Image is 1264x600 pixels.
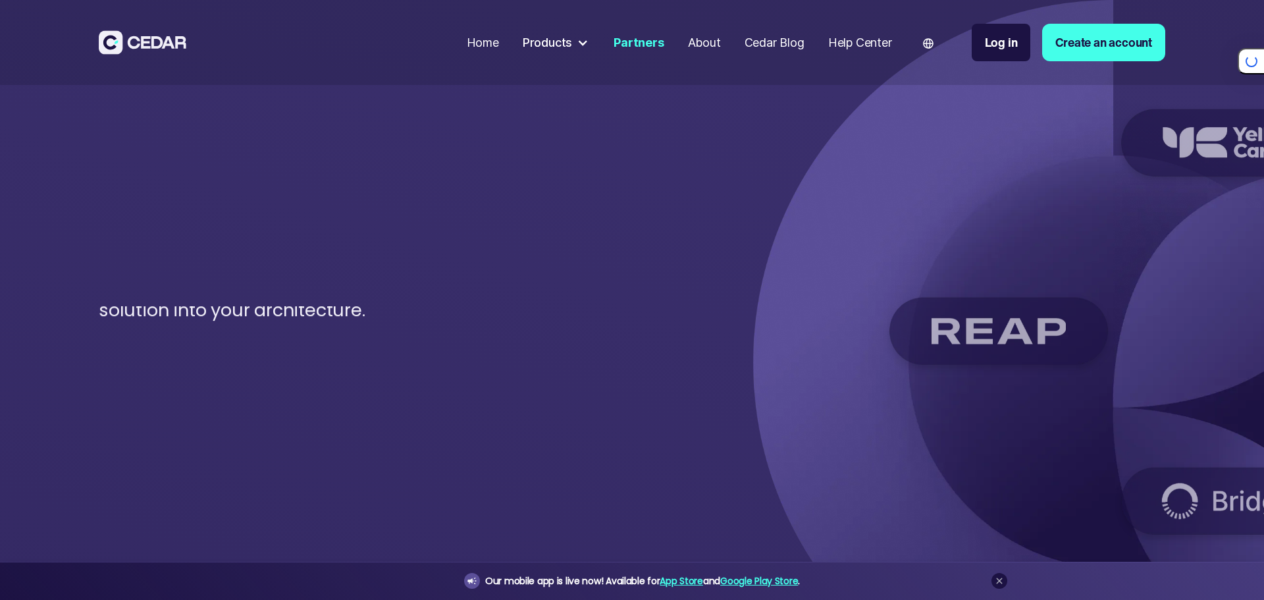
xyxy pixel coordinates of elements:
[682,27,727,58] a: About
[739,27,810,58] a: Cedar Blog
[467,576,477,586] img: announcement
[923,38,934,49] img: world icon
[1042,24,1165,61] a: Create an account
[745,34,804,51] div: Cedar Blog
[467,34,499,51] div: Home
[720,574,798,587] a: Google Play Store
[828,34,892,51] div: Help Center
[614,34,664,51] div: Partners
[660,574,702,587] a: App Store
[485,573,800,589] div: Our mobile app is live now! Available for and .
[517,28,596,57] div: Products
[972,24,1031,61] a: Log in
[608,27,670,58] a: Partners
[822,27,898,58] a: Help Center
[985,34,1018,51] div: Log in
[461,27,505,58] a: Home
[688,34,721,51] div: About
[523,34,572,51] div: Products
